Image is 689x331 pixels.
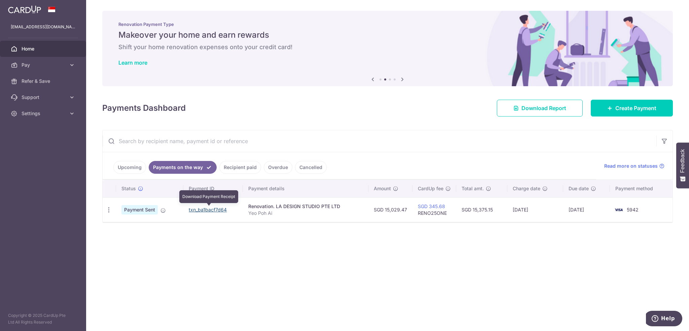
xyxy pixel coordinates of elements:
span: Feedback [680,149,686,173]
a: Download Report [497,100,583,117]
td: [DATE] [563,197,610,222]
a: Payments on the way [149,161,217,174]
span: Home [22,45,66,52]
div: Renovation. LA DESIGN STUDIO PTE LTD [248,203,363,210]
input: Search by recipient name, payment id or reference [103,130,656,152]
img: Bank Card [612,206,625,214]
p: [EMAIL_ADDRESS][DOMAIN_NAME] [11,24,75,30]
span: 5942 [627,207,639,212]
span: Refer & Save [22,78,66,85]
p: Renovation Payment Type [118,22,657,27]
p: Yeo Poh Ai [248,210,363,217]
span: Payment Sent [121,205,158,214]
td: [DATE] [507,197,563,222]
span: Status [121,185,136,192]
td: RENO25ONE [412,197,456,222]
img: Renovation banner [102,11,673,86]
a: Cancelled [295,161,327,174]
span: Download Report [521,104,566,112]
span: Create Payment [615,104,656,112]
button: Feedback - Show survey [676,142,689,188]
img: CardUp [8,5,41,13]
th: Payment details [243,180,368,197]
h6: Shift your home renovation expenses onto your credit card! [118,43,657,51]
span: Pay [22,62,66,68]
td: SGD 15,375.15 [456,197,508,222]
a: Upcoming [113,161,146,174]
h5: Makeover your home and earn rewards [118,30,657,40]
span: Settings [22,110,66,117]
td: SGD 15,029.47 [368,197,412,222]
div: Download Payment Receipt [179,190,238,203]
span: CardUp fee [418,185,443,192]
span: Support [22,94,66,101]
a: Recipient paid [219,161,261,174]
a: Read more on statuses [604,163,664,169]
a: Learn more [118,59,147,66]
span: Charge date [513,185,540,192]
th: Payment method [610,180,673,197]
th: Payment ID [183,180,243,197]
span: Amount [374,185,391,192]
span: Due date [569,185,589,192]
a: txn_ba1bacf7d64 [189,207,227,212]
h4: Payments Dashboard [102,102,186,114]
a: SGD 345.68 [418,203,445,209]
iframe: Opens a widget where you can find more information [646,311,682,328]
span: Read more on statuses [604,163,658,169]
a: Overdue [264,161,292,174]
a: Create Payment [591,100,673,117]
span: Total amt. [462,185,484,192]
